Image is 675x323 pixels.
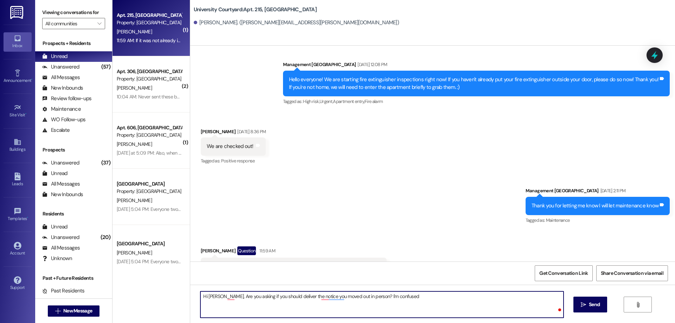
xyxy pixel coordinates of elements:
div: Unknown [42,255,72,262]
button: Share Conversation via email [596,265,668,281]
i:  [97,21,101,26]
div: [DATE] 8:36 PM [236,128,266,135]
div: Property: [GEOGRAPHIC_DATA] [117,131,182,139]
span: • [31,77,32,82]
div: 11:59 AM [258,247,275,254]
span: [PERSON_NAME] [117,141,152,147]
button: Send [573,297,607,312]
div: Unread [42,170,67,177]
div: Management [GEOGRAPHIC_DATA] [526,187,670,197]
div: New Inbounds [42,191,83,198]
span: Share Conversation via email [601,270,663,277]
a: Inbox [4,32,32,51]
div: Tagged as: [526,215,670,225]
div: Tagged as: [201,156,266,166]
div: (37) [99,157,112,168]
div: Tagged as: [283,96,670,106]
a: Buildings [4,136,32,155]
i:  [581,302,586,308]
div: Unanswered [42,63,79,71]
div: Property: [GEOGRAPHIC_DATA] [117,188,182,195]
div: Property: [GEOGRAPHIC_DATA] [117,19,182,26]
span: • [27,215,28,220]
button: Get Conversation Link [535,265,592,281]
div: [DATE] 12:08 PM [356,61,387,68]
a: Templates • [4,205,32,224]
div: Unread [42,223,67,231]
div: [PERSON_NAME]. ([PERSON_NAME][EMAIL_ADDRESS][PERSON_NAME][DOMAIN_NAME]) [194,19,399,26]
span: Urgent , [320,98,333,104]
div: Hello everyone! We are starting fire extinguisher inspections right now! If you haven't already p... [289,76,659,91]
div: Review follow-ups [42,95,91,102]
input: All communities [45,18,94,29]
div: Past + Future Residents [35,274,112,282]
div: [DATE] at 5:09 PM: Also, when you have the amount, would you be willing to take off the late fees? [117,150,315,156]
span: Maintenance [546,217,570,223]
span: Send [589,301,600,308]
div: Unanswered [42,159,79,167]
span: • [25,111,26,116]
span: Positive response [221,158,255,164]
div: Apt. 306, [GEOGRAPHIC_DATA] [117,68,182,75]
a: Site Visit • [4,102,32,121]
div: Escalate [42,127,70,134]
div: Apt. 606, [GEOGRAPHIC_DATA] [117,124,182,131]
div: Question [237,246,256,255]
div: Unread [42,53,67,60]
div: Prospects + Residents [35,40,112,47]
div: New Inbounds [42,84,83,92]
span: [PERSON_NAME] [117,197,152,204]
b: University Courtyard: Apt. 215, [GEOGRAPHIC_DATA] [194,6,317,13]
div: (57) [99,62,112,72]
img: ResiDesk Logo [10,6,25,19]
div: Maintenance [42,105,81,113]
div: 10:04 AM: Never sent these but this was how I left the place on [DATE] [117,93,259,100]
span: Apartment entry , [333,98,365,104]
span: [PERSON_NAME] [117,28,152,35]
div: Prospects [35,146,112,154]
div: All Messages [42,244,80,252]
div: [GEOGRAPHIC_DATA] [117,180,182,188]
a: Support [4,274,32,293]
div: Property: [GEOGRAPHIC_DATA] [117,75,182,83]
span: [PERSON_NAME] [117,85,152,91]
div: Thank you for letting me know I will let maintenance know [532,202,658,209]
div: Apt. 215, [GEOGRAPHIC_DATA] [117,12,182,19]
div: Past Residents [42,287,85,295]
div: Management [GEOGRAPHIC_DATA] [283,61,670,71]
span: New Message [63,307,92,315]
i:  [635,302,641,308]
span: High risk , [303,98,320,104]
span: Get Conversation Link [539,270,588,277]
a: Leads [4,170,32,189]
div: [GEOGRAPHIC_DATA] [117,240,182,247]
div: We are checked out! [207,143,253,150]
div: (20) [99,232,112,243]
label: Viewing conversations for [42,7,105,18]
div: [DATE] 2:11 PM [599,187,626,194]
div: All Messages [42,180,80,188]
a: Account [4,240,32,259]
div: Residents [35,210,112,218]
i:  [55,308,60,314]
span: Fire alarm [365,98,383,104]
div: [PERSON_NAME] [201,128,266,138]
span: [PERSON_NAME] [117,250,152,256]
div: [PERSON_NAME] [201,246,387,258]
button: New Message [48,305,100,317]
div: 11:59 AM: If it was not already in your records, would you prefer I deliver this in writing? [117,37,290,44]
div: Unanswered [42,234,79,241]
textarea: To enrich screen reader interactions, please activate Accessibility in Grammarly extension settings [200,291,563,318]
div: All Messages [42,74,80,81]
div: WO Follow-ups [42,116,85,123]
